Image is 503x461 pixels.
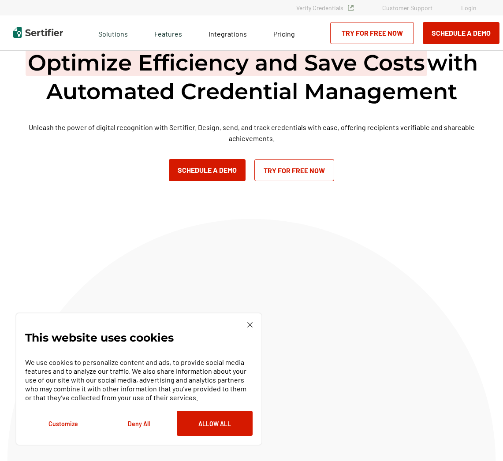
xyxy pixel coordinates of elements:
[98,27,128,38] span: Solutions
[25,333,174,342] p: This website uses cookies
[330,22,414,44] a: Try for Free Now
[296,4,354,11] a: Verify Credentials
[25,358,253,402] p: We use cookies to personalize content and ads, to provide social media features and to analyze ou...
[273,30,295,38] span: Pricing
[247,322,253,327] img: Cookie Popup Close
[25,411,101,436] button: Customize
[13,27,63,38] img: Sertifier | Digital Credentialing Platform
[209,27,247,38] a: Integrations
[101,411,177,436] button: Deny All
[382,4,432,11] a: Customer Support
[209,30,247,38] span: Integrations
[423,22,499,44] button: Schedule a Demo
[169,159,246,181] button: Schedule a Demo
[461,4,477,11] a: Login
[7,48,496,106] h1: with Automated Credential Management
[7,122,496,144] p: Unleash the power of digital recognition with Sertifier. Design, send, and track credentials with...
[154,27,182,38] span: Features
[273,27,295,38] a: Pricing
[177,411,253,436] button: Allow All
[26,49,427,76] span: Optimize Efficiency and Save Costs
[348,5,354,11] img: Verified
[254,159,334,181] a: Try for Free Now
